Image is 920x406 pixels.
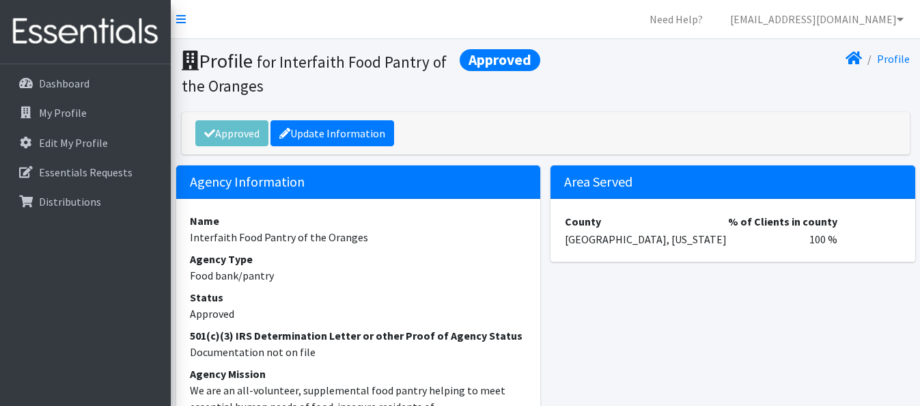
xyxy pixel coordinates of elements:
h1: Profile [182,49,541,96]
a: Edit My Profile [5,129,165,157]
p: Edit My Profile [39,136,108,150]
p: Distributions [39,195,101,208]
th: % of Clients in county [727,213,838,230]
dd: Approved [190,306,527,322]
dd: Interfaith Food Pantry of the Oranges [190,229,527,245]
dt: Agency Type [190,251,527,267]
p: Dashboard [39,77,89,90]
td: [GEOGRAPHIC_DATA], [US_STATE] [564,230,727,248]
a: My Profile [5,99,165,126]
dd: Documentation not on file [190,344,527,360]
small: for Interfaith Food Pantry of the Oranges [182,52,447,96]
p: Essentials Requests [39,165,133,179]
h5: Area Served [550,165,915,199]
h5: Agency Information [176,165,541,199]
a: Profile [877,52,910,66]
td: 100 % [727,230,838,248]
th: County [564,213,727,230]
dt: 501(c)(3) IRS Determination Letter or other Proof of Agency Status [190,327,527,344]
a: [EMAIL_ADDRESS][DOMAIN_NAME] [719,5,915,33]
dt: Name [190,213,527,229]
a: Essentials Requests [5,159,165,186]
img: HumanEssentials [5,9,165,55]
dt: Agency Mission [190,366,527,382]
span: Approved [460,49,540,71]
dd: Food bank/pantry [190,267,527,284]
a: Distributions [5,188,165,215]
a: Need Help? [639,5,714,33]
dt: Status [190,289,527,306]
a: Dashboard [5,70,165,97]
p: My Profile [39,106,87,120]
a: Update Information [270,120,394,146]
